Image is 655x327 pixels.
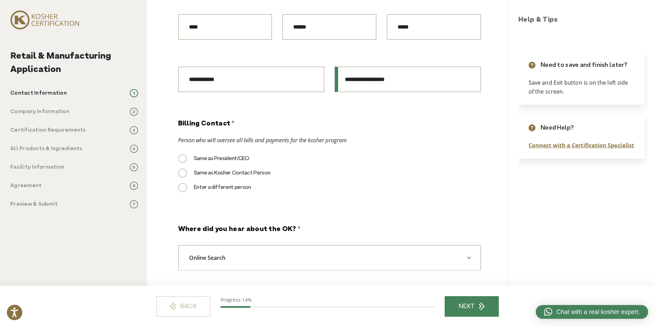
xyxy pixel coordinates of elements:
[242,296,252,303] span: 14%
[541,61,628,70] p: Need to save and finish later?
[10,200,58,208] p: Preview & Submit
[179,252,241,264] span: Online Search
[130,145,138,153] span: 4
[130,108,138,116] span: 2
[10,50,138,76] h2: Retail & Manufacturing Application
[556,307,640,317] span: Chat with a real kosher expert.
[10,163,64,171] p: Facility Information
[536,305,648,319] a: Chat with a real kosher expert.
[178,155,249,163] label: Same as President/CEO
[178,225,301,235] label: Where did you hear about the OK?
[178,245,481,271] span: Online Search
[518,15,648,25] h3: Help & Tips
[10,89,67,97] p: Contact Information
[10,182,41,190] p: Agreement
[221,296,434,303] p: Progress:
[178,119,235,129] legend: Billing Contact
[541,123,574,133] p: Need Help?
[130,182,138,190] span: 6
[10,108,70,116] p: Company Information
[130,200,138,208] span: 7
[130,163,138,171] span: 5
[178,136,481,144] div: Person who will oversee all bills and payments for the kosher program
[178,169,271,177] label: Same as Kosher Contact Person
[529,142,634,149] a: Connect with a Certification Specialist
[445,296,499,317] a: NEXT
[178,183,251,192] label: Enter a different person
[130,89,138,97] span: 1
[130,126,138,134] span: 3
[10,145,83,153] p: All Products & Ingredients
[529,78,634,96] p: Save and Exit button is on the left side of the screen.
[10,126,86,134] p: Certification Requirements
